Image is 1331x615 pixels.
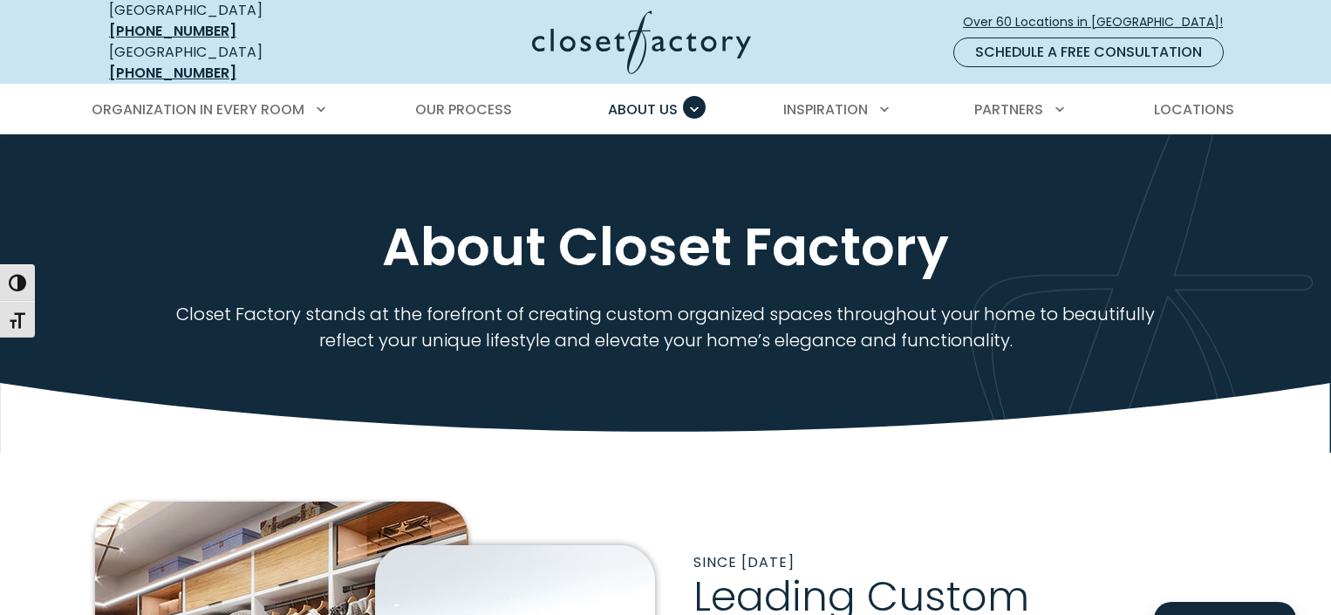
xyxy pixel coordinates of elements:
div: [GEOGRAPHIC_DATA] [109,42,362,84]
span: Our Process [415,99,512,120]
span: Locations [1154,99,1234,120]
span: Partners [974,99,1043,120]
span: About Us [608,99,678,120]
a: [PHONE_NUMBER] [109,21,236,41]
span: Organization in Every Room [92,99,304,120]
span: Over 60 Locations in [GEOGRAPHIC_DATA]! [963,13,1237,31]
img: Closet Factory Logo [532,10,751,74]
h1: About Closet Factory [106,214,1225,280]
a: Schedule a Free Consultation [953,38,1224,67]
p: Closet Factory stands at the forefront of creating custom organized spaces throughout your home t... [154,301,1178,353]
p: Since [DATE] [693,552,1236,573]
a: Over 60 Locations in [GEOGRAPHIC_DATA]! [962,7,1238,38]
nav: Primary Menu [79,85,1252,134]
span: Inspiration [783,99,868,120]
a: [PHONE_NUMBER] [109,63,236,83]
